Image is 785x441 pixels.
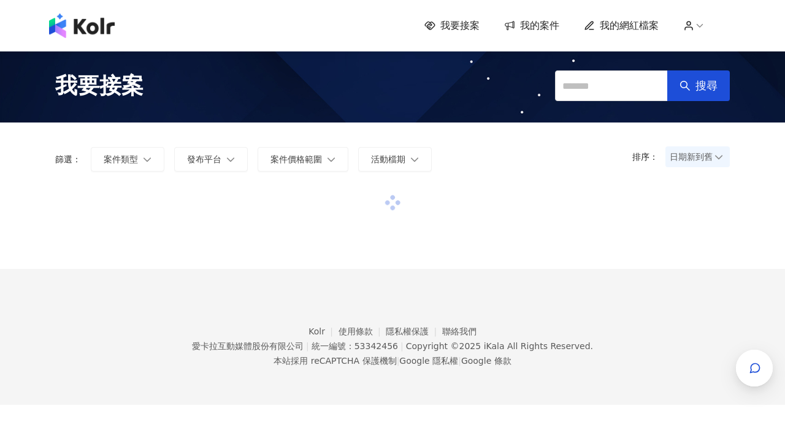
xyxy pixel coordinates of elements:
[504,19,559,32] a: 我的案件
[670,148,726,166] span: 日期新到舊
[680,80,691,91] span: search
[192,341,304,351] div: 愛卡拉互動媒體股份有限公司
[104,154,138,164] span: 案件類型
[520,19,559,32] span: 我的案件
[442,326,477,336] a: 聯絡我們
[484,341,505,351] a: iKala
[274,353,511,368] span: 本站採用 reCAPTCHA 保護機制
[91,147,164,171] button: 案件類型
[339,326,386,336] a: 使用條款
[600,19,659,32] span: 我的網紅檔案
[695,79,718,92] span: 搜尋
[49,13,115,38] img: logo
[667,70,730,101] button: 搜尋
[584,19,659,32] a: 我的網紅檔案
[397,356,400,366] span: |
[270,154,322,164] span: 案件價格範圍
[399,356,458,366] a: Google 隱私權
[461,356,511,366] a: Google 條款
[308,326,338,336] a: Kolr
[400,341,404,351] span: |
[55,154,81,164] p: 篩選：
[424,19,480,32] a: 我要接案
[386,326,442,336] a: 隱私權保護
[258,147,348,171] button: 案件價格範圍
[306,341,309,351] span: |
[440,19,480,32] span: 我要接案
[406,341,593,351] div: Copyright © 2025 All Rights Reserved.
[187,154,221,164] span: 發布平台
[632,152,665,162] p: 排序：
[358,147,432,171] button: 活動檔期
[174,147,248,171] button: 發布平台
[55,70,144,101] span: 我要接案
[312,341,398,351] div: 統一編號：53342456
[458,356,461,366] span: |
[371,154,405,164] span: 活動檔期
